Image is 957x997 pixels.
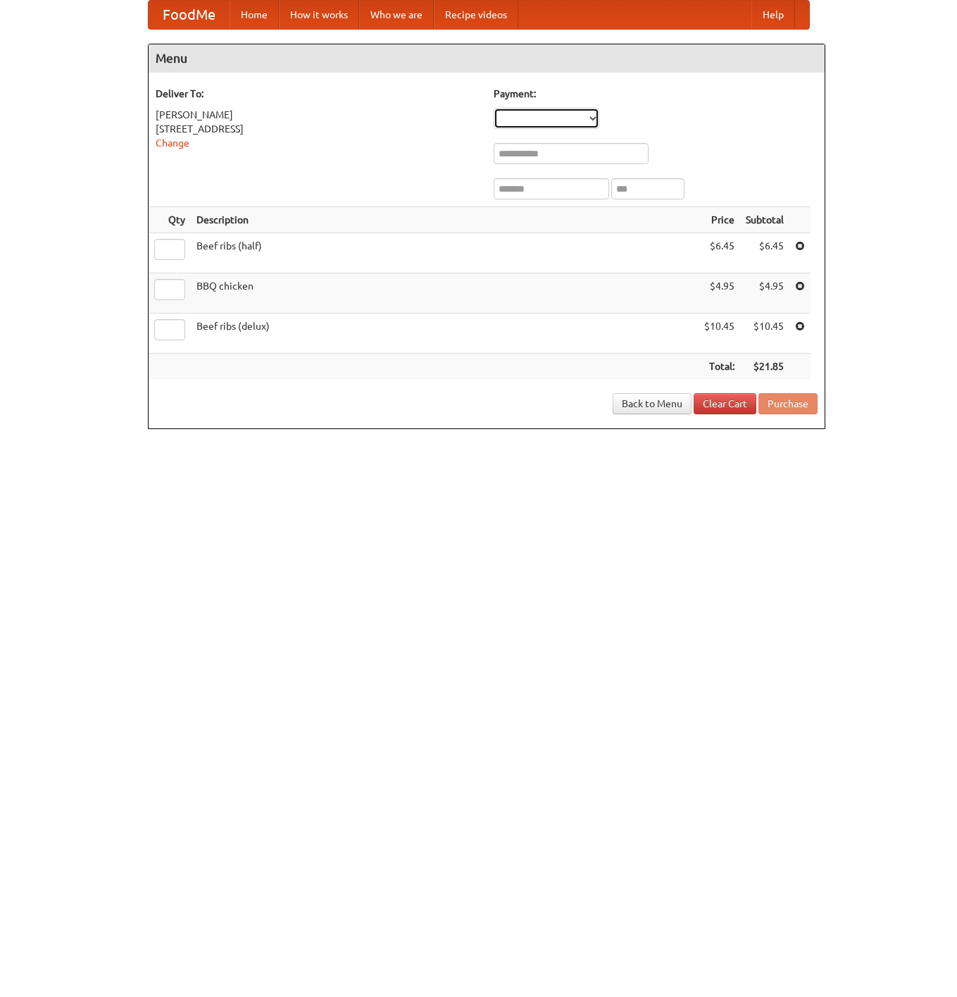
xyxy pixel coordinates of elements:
a: Who we are [359,1,434,29]
a: Change [156,137,189,149]
h4: Menu [149,44,825,73]
button: Purchase [758,393,818,414]
a: Help [751,1,795,29]
a: Home [230,1,279,29]
td: $6.45 [740,233,789,273]
td: $6.45 [699,233,740,273]
a: FoodMe [149,1,230,29]
div: [STREET_ADDRESS] [156,122,480,136]
th: Subtotal [740,207,789,233]
td: $4.95 [699,273,740,314]
th: Qty [149,207,191,233]
td: $10.45 [699,314,740,354]
td: $10.45 [740,314,789,354]
td: Beef ribs (delux) [191,314,699,354]
h5: Payment: [494,87,818,101]
a: Clear Cart [694,393,756,414]
th: Price [699,207,740,233]
th: $21.85 [740,354,789,380]
td: BBQ chicken [191,273,699,314]
a: Recipe videos [434,1,518,29]
th: Description [191,207,699,233]
h5: Deliver To: [156,87,480,101]
td: $4.95 [740,273,789,314]
a: Back to Menu [613,393,692,414]
div: [PERSON_NAME] [156,108,480,122]
th: Total: [699,354,740,380]
td: Beef ribs (half) [191,233,699,273]
a: How it works [279,1,359,29]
